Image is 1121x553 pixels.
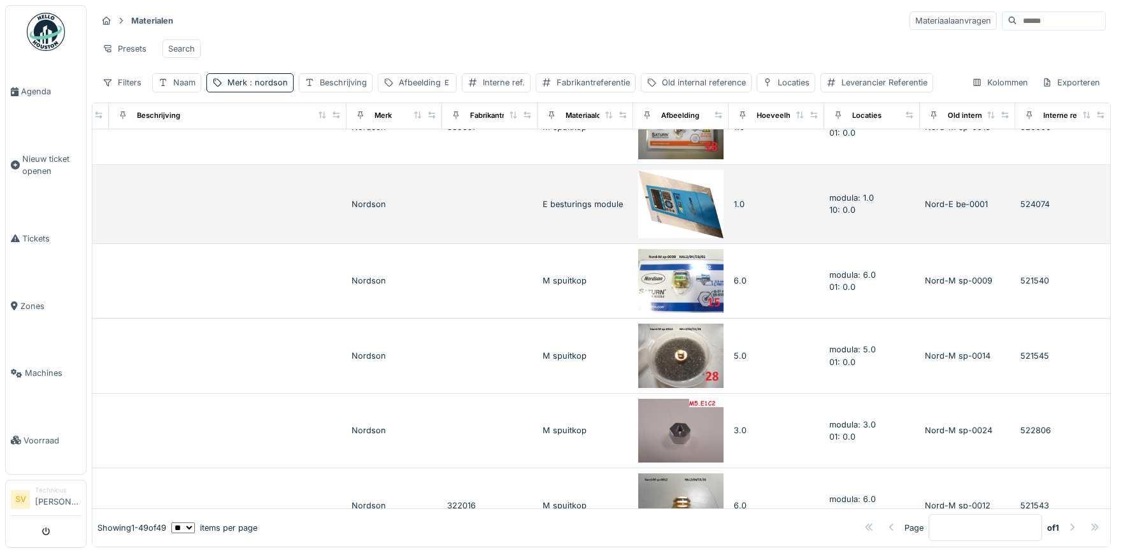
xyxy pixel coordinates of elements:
span: modula: 5.0 [829,345,876,354]
strong: of 1 [1047,522,1059,534]
span: Tickets [22,233,81,245]
div: M spuitkop [543,499,628,512]
a: Voorraad [6,407,86,475]
a: SV Technicus[PERSON_NAME] [11,485,81,516]
div: Old internal reference [948,110,1024,121]
div: Locaties [778,76,810,89]
span: Nieuw ticket openen [22,153,81,177]
img: NORSON DISPLAY_gebruikt [638,170,724,238]
div: Exporteren [1036,73,1106,92]
div: Presets [97,39,152,58]
img: Badge_color-CXgf-gQk.svg [27,13,65,51]
div: Beschrijving [320,76,367,89]
span: Zones [20,300,81,312]
div: Naam [173,76,196,89]
div: Afbeelding [661,110,699,121]
a: Nieuw ticket openen [6,126,86,205]
div: Interne ref. [1043,110,1082,121]
div: items per page [171,522,257,534]
div: Nordson [352,424,437,436]
div: 5.0 [734,350,819,362]
div: Interne ref. [483,76,525,89]
div: Filters [97,73,147,92]
div: Nord-M sp-0009 [925,275,1010,287]
img: Nozzle 0.31mm 15° dual [638,324,724,388]
a: Machines [6,340,86,407]
span: modula: 6.0 [829,270,876,280]
div: Afbeelding [399,76,451,89]
div: 3.0 [734,424,819,436]
div: M spuitkop [543,424,628,436]
span: Voorraad [24,434,81,447]
div: Hoeveelheid [757,110,801,121]
a: Tickets [6,205,86,273]
div: Technicus [35,485,81,495]
div: Nordson [352,499,437,512]
span: 01: 0.0 [829,128,855,138]
div: 521540 [1020,275,1106,287]
div: Fabrikantreferentie [470,110,536,121]
div: 6.0 [734,499,819,512]
span: 01: 0.0 [829,507,855,517]
div: M spuitkop [543,350,628,362]
div: 521543 [1020,499,1106,512]
div: Materiaalcategorie [566,110,630,121]
strong: Materialen [126,15,178,27]
div: Materiaalaanvragen [910,11,997,30]
li: SV [11,490,30,509]
div: Nord-M sp-0014 [925,350,1010,362]
div: Fabrikantreferentie [557,76,630,89]
span: 01: 0.0 [829,282,855,292]
div: Merk [375,110,392,121]
div: M spuitkop [543,275,628,287]
div: Old internal reference [662,76,746,89]
div: Page [904,522,924,534]
div: 524074 [1020,198,1106,210]
div: Locaties [852,110,882,121]
span: modula: 1.0 [829,193,874,203]
div: 521545 [1020,350,1106,362]
span: Agenda [21,85,81,97]
div: Kolommen [966,73,1034,92]
a: Zones [6,272,86,340]
span: 01: 0.0 [829,357,855,367]
div: 1.0 [734,198,819,210]
div: Nord-M sp-0012 [925,499,1010,512]
span: Machines [25,367,81,379]
div: 322016 [447,499,532,512]
div: Nord-M sp-0024 [925,424,1010,436]
span: 10: 0.0 [829,205,855,215]
div: Nordson [352,350,437,362]
div: 6.0 [734,275,819,287]
div: E besturings module [543,198,628,210]
span: : nordson [247,78,288,87]
span: modula: 3.0 [829,420,876,429]
span: 01: 0.0 [829,432,855,442]
div: Search [168,43,195,55]
li: [PERSON_NAME] [35,485,81,513]
span: modula: 6.0 [829,494,876,504]
div: Nord-E be-0001 [925,198,1010,210]
div: Leverancier Referentie [841,76,927,89]
a: Agenda [6,58,86,126]
div: Showing 1 - 49 of 49 [97,522,166,534]
div: Merk [227,76,288,89]
div: 522806 [1020,424,1106,436]
img: Nozzle 0.41mm ( 0.016inch) [638,473,724,538]
div: Beschrijving [137,110,180,121]
img: Nozzle 0,31mm [638,249,724,313]
div: Nordson [352,275,437,287]
div: Nordson [352,198,437,210]
img: Nozzle 0.35 (Meltman) [638,399,724,463]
